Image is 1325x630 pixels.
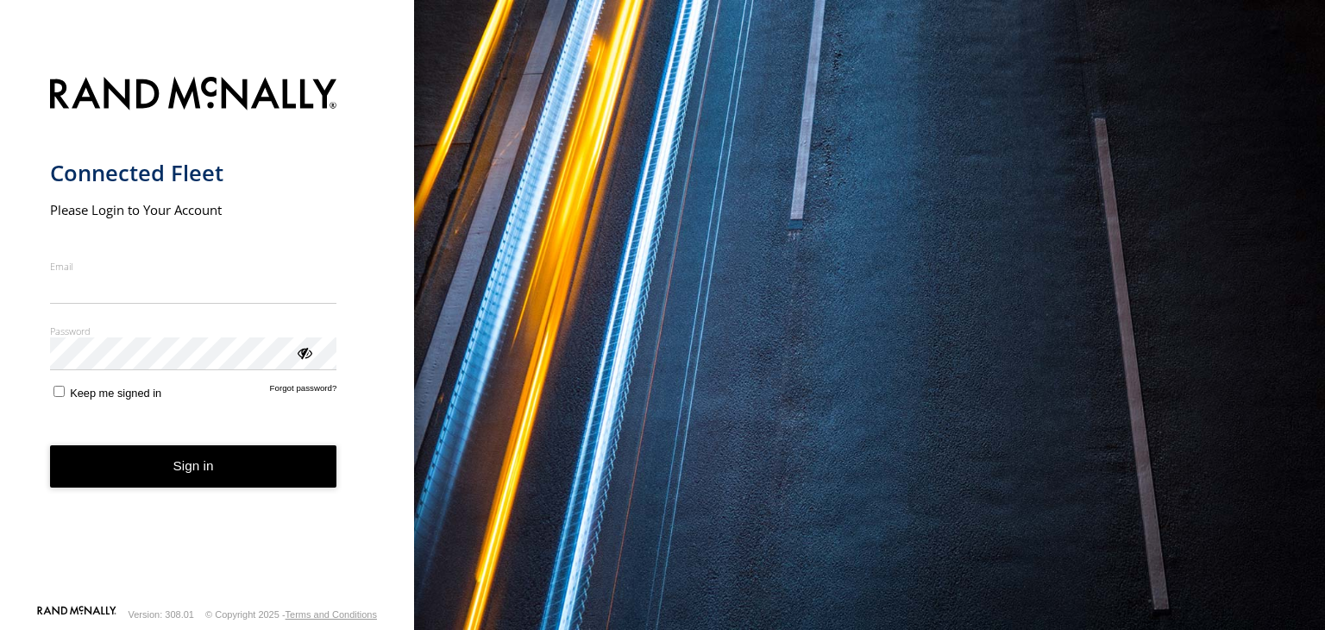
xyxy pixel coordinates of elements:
[50,324,337,337] label: Password
[205,609,377,620] div: © Copyright 2025 -
[50,73,337,117] img: Rand McNally
[50,159,337,187] h1: Connected Fleet
[129,609,194,620] div: Version: 308.01
[50,201,337,218] h2: Please Login to Your Account
[50,66,365,604] form: main
[295,343,312,361] div: ViewPassword
[70,387,161,400] span: Keep me signed in
[50,260,337,273] label: Email
[37,606,116,623] a: Visit our Website
[53,386,65,397] input: Keep me signed in
[50,445,337,488] button: Sign in
[270,383,337,400] a: Forgot password?
[286,609,377,620] a: Terms and Conditions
